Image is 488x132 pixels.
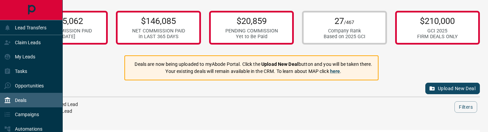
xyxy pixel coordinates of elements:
[344,20,354,25] span: /467
[39,34,92,39] div: in [DATE]
[261,61,299,67] strong: Upload New Deal
[225,16,278,26] p: $20,859
[135,68,372,75] p: Your existing deals will remain available in the CRM. To learn about MAP click .
[454,101,477,113] button: Filters
[324,28,365,34] div: Company Rank
[225,28,278,34] div: PENDING COMMISSION
[324,16,365,26] p: 27
[330,69,340,74] a: here
[39,28,92,34] div: NET COMMISSION PAID
[135,61,372,68] p: Deals are now being uploaded to myAbode Portal. Click the button and you will be taken there.
[417,34,458,39] div: FIRM DEALS ONLY
[39,16,92,26] p: $135,062
[324,34,365,39] div: Based on 2025 GCI
[132,16,185,26] p: $146,085
[417,16,458,26] p: $210,000
[225,34,278,39] div: Yet to Be Paid
[425,83,480,94] button: Upload New Deal
[132,28,185,34] div: NET COMMISSION PAID
[417,28,458,34] div: GCI 2025
[132,34,185,39] div: in LAST 365 DAYS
